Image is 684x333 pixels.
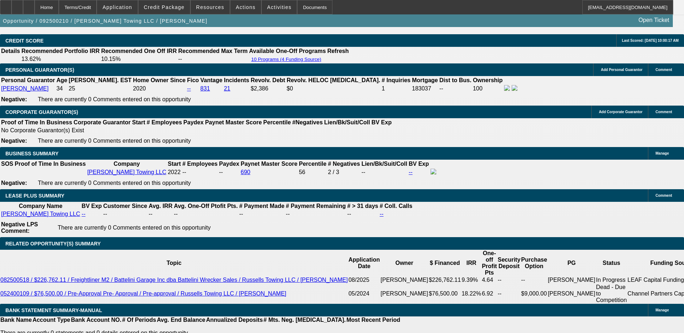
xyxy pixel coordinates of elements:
td: -- [148,210,173,218]
td: 13.62% [21,55,100,63]
td: -- [439,85,472,93]
a: [PERSON_NAME] Towing LLC [1,211,80,217]
span: There are currently 0 Comments entered on this opportunity [38,138,191,144]
b: Negative LPS Comment: [1,221,38,234]
td: 183037 [412,85,438,93]
button: Resources [191,0,230,14]
span: CREDIT SCORE [5,38,44,44]
th: One-off Profit Pts [481,250,497,276]
b: Company [114,161,140,167]
td: In Progress [596,276,627,284]
b: # Payment Made [239,203,284,209]
span: PERSONAL GUARANTOR(S) [5,67,74,73]
b: # Negatives [328,161,360,167]
b: #Negatives [292,119,323,125]
button: Actions [230,0,261,14]
img: linkedin-icon.png [512,85,517,91]
td: Dead - Due to Competition [596,284,627,304]
span: Resources [196,4,224,10]
span: CORPORATE GUARANTOR(S) [5,109,78,115]
span: Application [102,4,132,10]
th: Status [596,250,627,276]
img: facebook-icon.png [504,85,510,91]
b: Personal Guarantor [1,77,55,83]
span: Manage [656,308,669,312]
span: There are currently 0 Comments entered on this opportunity [38,180,191,186]
a: 21 [224,85,230,92]
button: Application [97,0,137,14]
td: $2,386 [250,85,286,93]
b: Negative: [1,138,27,144]
td: $76,500.00 [428,284,461,304]
th: Purchase Option [521,250,547,276]
b: Vantage [200,77,222,83]
td: 4.64 [481,276,497,284]
td: 18.22% [461,284,481,304]
span: Manage [656,151,669,155]
b: Negative: [1,96,27,102]
td: $226,762.11 [428,276,461,284]
button: 10 Programs (4 Funding Source) [249,56,323,62]
b: BV Exp [81,203,102,209]
b: Start [132,119,145,125]
th: Proof of Time In Business [14,160,86,168]
td: -- [286,210,346,218]
a: 052400109 / $76,500.00 / Pre-Approval Pre- Approval / Pre-approval / Russells Towing LLC / [PERSO... [0,290,286,297]
b: # Employees [182,161,218,167]
b: Paydex [184,119,204,125]
th: Account Type [32,316,71,324]
a: -- [187,85,191,92]
td: 2022 [167,168,181,176]
th: Recommended Portfolio IRR [21,48,100,55]
th: Refresh [327,48,349,55]
td: 05/2024 [348,284,380,304]
td: -- [347,210,379,218]
a: [PERSON_NAME] Towing LLC [87,169,166,175]
span: Activities [267,4,292,10]
a: 831 [200,85,210,92]
span: BANK STATEMENT SUMMARY-MANUAL [5,307,102,313]
b: Avg. IRR [149,203,172,209]
a: 082500518 / $226,762.11 / Freightliner M2 / Battelini Garage Inc dba Battelini Wrecker Sales / Ru... [0,277,348,283]
td: -- [497,276,521,284]
span: RELATED OPPORTUNITY(S) SUMMARY [5,241,101,247]
td: -- [103,210,147,218]
th: Application Date [348,250,380,276]
th: Most Recent Period [346,316,401,324]
td: 25 [69,85,132,93]
b: Lien/Bk/Suit/Coll [324,119,370,125]
span: Add Corporate Guarantor [599,110,643,114]
span: -- [182,169,186,175]
span: LEASE PLUS SUMMARY [5,193,65,199]
td: -- [497,284,521,304]
div: 56 [299,169,326,176]
th: Bank Account NO. [71,316,122,324]
b: Mortgage [412,77,438,83]
th: Avg. End Balance [156,316,206,324]
td: 34 [56,85,67,93]
th: Annualized Deposits [206,316,263,324]
b: Company Name [19,203,62,209]
button: Credit Package [138,0,190,14]
th: # Mts. Neg. [MEDICAL_DATA]. [263,316,346,324]
a: -- [380,211,384,217]
td: No Corporate Guarantor(s) Exist [1,127,395,134]
td: $0 [286,85,381,93]
b: # > 31 days [347,203,378,209]
th: # Of Periods [122,316,156,324]
span: 2020 [133,85,146,92]
span: Comment [656,194,672,197]
a: [PERSON_NAME] [1,85,49,92]
a: Open Ticket [636,14,672,26]
th: Owner [380,250,429,276]
b: Paydex [219,161,239,167]
a: -- [81,211,85,217]
td: $9,000.00 [521,284,547,304]
span: Actions [236,4,256,10]
img: facebook-icon.png [431,169,436,174]
b: Corporate Guarantor [74,119,131,125]
b: Revolv. HELOC [MEDICAL_DATA]. [287,77,380,83]
th: Available One-Off Programs [249,48,326,55]
b: Negative: [1,180,27,186]
span: Last Scored: [DATE] 10:00:17 AM [622,39,679,43]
